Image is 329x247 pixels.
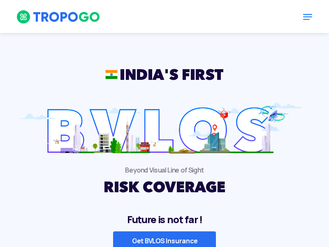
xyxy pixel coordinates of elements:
[303,12,313,22] img: Mobile Menu Open
[105,59,224,90] h2: INDIA'S FIRST
[23,163,306,178] p: Beyond Visual Line of Sight
[16,10,101,24] img: TropoGo Logo
[104,172,225,202] h2: RISK COVERAGE
[16,100,313,159] img: ic_bvlos%20bg.png
[23,212,306,227] h5: Future is not far !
